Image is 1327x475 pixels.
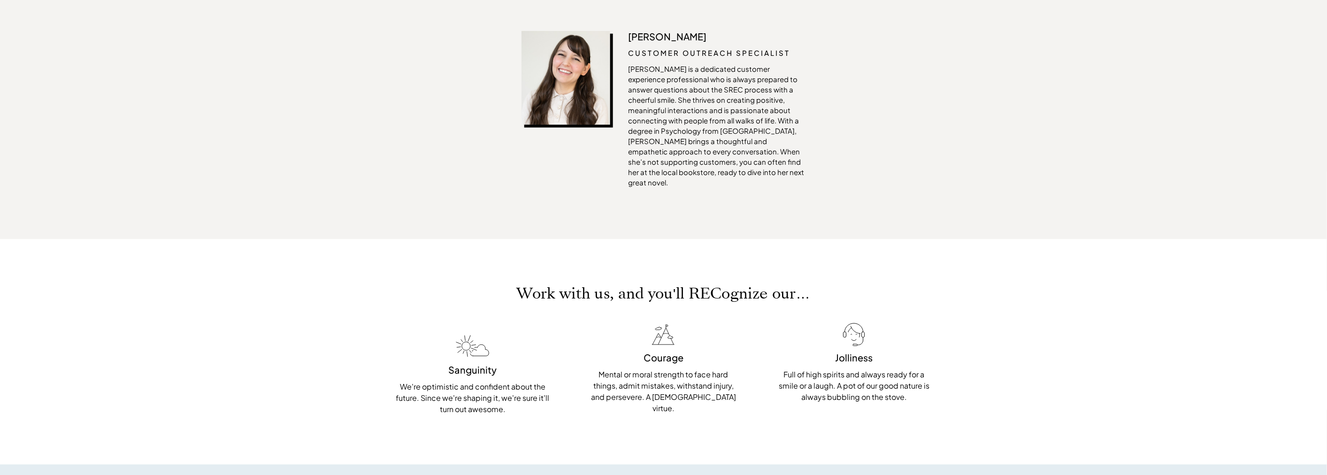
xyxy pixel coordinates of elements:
[777,369,931,403] p: Full of high spirits and always ready for a smile or a laugh. A pot of our good nature is always ...
[628,64,805,188] p: [PERSON_NAME] is a dedicated customer experience professional who is always prepared to answer qu...
[777,352,931,364] p: Jolliness
[396,382,550,415] p: We're optimistic and confident about the future. Since we're shaping it, we're sure it'll turn ou...
[628,31,805,42] p: [PERSON_NAME]
[396,365,550,376] p: Sanguinity
[396,284,931,302] p: Work with us, and you'll RECognize our…
[628,48,805,58] p: CUSTOMER OUTREACH SPECIALIST
[587,352,740,364] p: Courage
[587,369,740,414] p: Mental or moral strength to face hard things, admit mistakes, withstand injury, and persevere. A ...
